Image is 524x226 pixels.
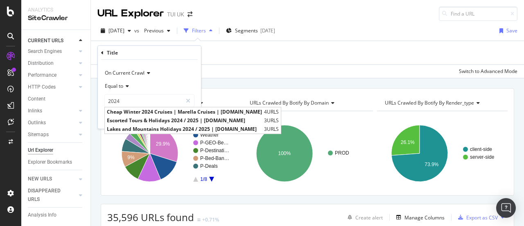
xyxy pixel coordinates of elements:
div: Filters [192,27,206,34]
text: server-side [470,154,495,160]
text: Weather [200,132,219,138]
span: vs [134,27,141,34]
div: Analytics [28,7,84,14]
svg: A chart. [377,118,506,189]
div: +0.71% [202,216,219,223]
button: Manage Columns [393,212,445,222]
div: Manage Columns [404,214,445,221]
div: [DATE] [260,27,275,34]
a: Analysis Info [28,211,85,219]
a: DISAPPEARED URLS [28,187,77,204]
text: PROD [335,150,349,156]
a: Sitemaps [28,130,77,139]
button: Previous [141,24,174,37]
text: 100% [278,151,291,156]
span: URLs Crawled By Botify By domain [250,99,329,106]
div: URL Explorer [97,7,164,21]
text: 29.9% [156,141,170,147]
div: NEW URLS [28,175,52,183]
div: Inlinks [28,107,42,115]
a: Distribution [28,59,77,68]
span: Previous [141,27,164,34]
button: Cancel [101,114,127,122]
button: Switch to Advanced Mode [456,65,517,78]
div: Explorer Bookmarks [28,158,72,167]
h4: URLs Crawled By Botify By domain [248,96,365,110]
a: Outlinks [28,119,77,127]
a: Explorer Bookmarks [28,158,85,167]
span: Lakes and Mountains Holidays 2024 / 2025 | [DOMAIN_NAME] [107,126,262,132]
text: client-side [470,146,492,152]
text: P-Bed-Ban… [200,155,229,161]
a: Performance [28,71,77,80]
button: Filters [181,24,216,37]
a: CURRENT URLS [28,37,77,45]
text: P-Deals [200,163,218,169]
div: Distribution [28,59,54,68]
div: Title [107,49,118,56]
div: Export as CSV [466,214,498,221]
div: Analysis Info [28,211,56,219]
a: Search Engines [28,47,77,56]
span: Segments [235,27,258,34]
svg: A chart. [242,118,370,189]
a: NEW URLS [28,175,77,183]
div: Content [28,95,45,103]
h4: URLs Crawled By Botify By render_type [383,96,500,110]
div: HTTP Codes [28,83,56,91]
span: Escorted Tours & Holidays 2024 / 2025 | [DOMAIN_NAME] [107,117,262,124]
button: [DATE] [97,24,134,37]
div: SiteCrawler [28,14,84,23]
div: Performance [28,71,56,80]
span: 3 URLS [264,126,279,132]
div: Create alert [355,214,383,221]
button: Segments[DATE] [223,24,278,37]
span: URLs Crawled By Botify By render_type [385,99,474,106]
div: Outlinks [28,119,46,127]
span: 2025 Aug. 20th [108,27,124,34]
div: Sitemaps [28,130,49,139]
span: 4 URLS [264,108,279,115]
button: Save [496,24,517,37]
text: P-Destinati… [200,148,229,153]
button: Create alert [344,211,383,224]
div: Switch to Advanced Mode [459,68,517,75]
span: 3 URLS [264,117,279,124]
text: 73.9% [425,162,438,167]
div: Search Engines [28,47,62,56]
text: 1/8 [200,176,207,182]
svg: A chart. [107,118,236,189]
div: TUI UK [167,10,184,18]
div: CURRENT URLS [28,37,63,45]
div: Url Explorer [28,146,53,155]
text: 26.1% [400,139,414,145]
span: Cheap Winter 2024 Cruises | Marella Cruises | [DOMAIN_NAME] [107,108,262,115]
div: Open Intercom Messenger [496,198,516,218]
a: Content [28,95,85,103]
a: Inlinks [28,107,77,115]
div: Save [506,27,517,34]
input: Find a URL [439,7,517,21]
a: HTTP Codes [28,83,77,91]
div: DISAPPEARED URLS [28,187,69,204]
text: P-GEO-Be… [200,140,228,146]
text: 9% [127,155,135,160]
span: Equal to [105,82,123,89]
img: Equal [197,219,201,221]
span: 35,596 URLs found [107,210,194,224]
div: arrow-right-arrow-left [187,11,192,17]
a: Url Explorer [28,146,85,155]
span: On Current Crawl [105,69,145,76]
button: Export as CSV [455,211,498,224]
